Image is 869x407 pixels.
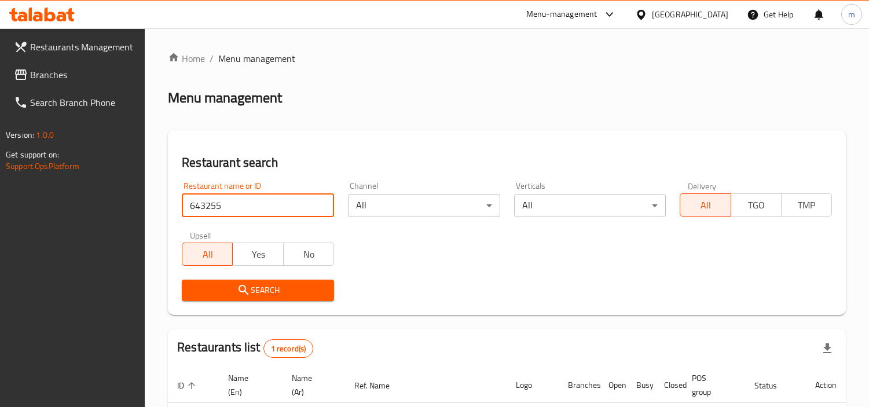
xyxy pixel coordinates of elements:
[177,379,199,393] span: ID
[652,8,728,21] div: [GEOGRAPHIC_DATA]
[786,197,827,214] span: TMP
[754,379,792,393] span: Status
[292,371,332,399] span: Name (Ar)
[30,40,136,54] span: Restaurants Management
[680,193,731,217] button: All
[806,368,846,403] th: Action
[813,335,841,362] div: Export file
[283,243,334,266] button: No
[182,154,832,171] h2: Restaurant search
[731,193,782,217] button: TGO
[5,89,145,116] a: Search Branch Phone
[559,368,599,403] th: Branches
[264,343,313,354] span: 1 record(s)
[354,379,405,393] span: Ref. Name
[191,283,325,298] span: Search
[514,194,666,217] div: All
[6,127,34,142] span: Version:
[218,52,295,65] span: Menu management
[232,243,283,266] button: Yes
[187,246,228,263] span: All
[30,96,136,109] span: Search Branch Phone
[5,33,145,61] a: Restaurants Management
[6,159,79,174] a: Support.OpsPlatform
[599,368,627,403] th: Open
[168,89,282,107] h2: Menu management
[177,339,313,358] h2: Restaurants list
[655,368,683,403] th: Closed
[237,246,278,263] span: Yes
[30,68,136,82] span: Branches
[848,8,855,21] span: m
[36,127,54,142] span: 1.0.0
[692,371,731,399] span: POS group
[627,368,655,403] th: Busy
[190,231,211,239] label: Upsell
[688,182,717,190] label: Delivery
[526,8,597,21] div: Menu-management
[507,368,559,403] th: Logo
[182,194,334,217] input: Search for restaurant name or ID..
[182,280,334,301] button: Search
[228,371,269,399] span: Name (En)
[348,194,500,217] div: All
[781,193,832,217] button: TMP
[182,243,233,266] button: All
[6,147,59,162] span: Get support on:
[736,197,777,214] span: TGO
[168,52,205,65] a: Home
[288,246,329,263] span: No
[685,197,726,214] span: All
[210,52,214,65] li: /
[168,52,846,65] nav: breadcrumb
[5,61,145,89] a: Branches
